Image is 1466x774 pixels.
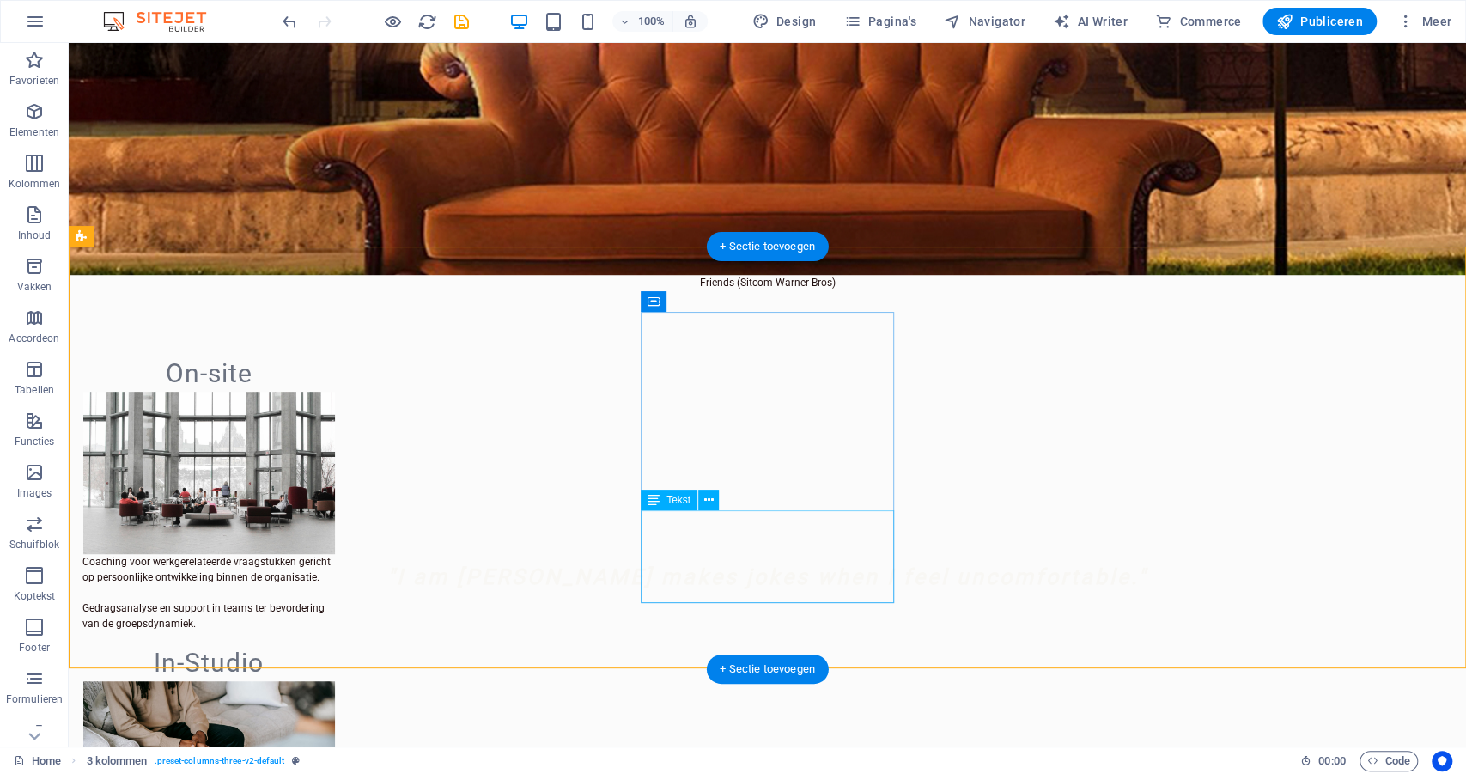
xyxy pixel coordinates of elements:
p: Formulieren [6,692,63,706]
button: Commerce [1148,8,1249,35]
span: . preset-columns-three-v2-default [155,751,285,771]
p: Favorieten [9,74,59,88]
p: Inhoud [18,229,52,242]
button: Klik hier om de voorbeeldmodus te verlaten en verder te gaan met bewerken [382,11,403,32]
p: Functies [15,435,55,448]
span: Pagina's [843,13,916,30]
p: Koptekst [14,589,56,603]
span: Navigator [944,13,1025,30]
p: Schuifblok [9,538,59,552]
h6: 100% [638,11,666,32]
button: Usercentrics [1432,751,1452,771]
span: Klik om te selecteren, dubbelklik om te bewerken [87,751,148,771]
div: Design (Ctrl+Alt+Y) [745,8,824,35]
div: + Sectie toevoegen [706,655,829,684]
button: AI Writer [1046,8,1134,35]
button: 100% [612,11,673,32]
img: Editor Logo [99,11,228,32]
p: Footer [19,641,50,655]
i: Dit element is een aanpasbare voorinstelling [291,756,299,765]
button: reload [417,11,437,32]
button: save [451,11,471,32]
h6: Sessietijd [1300,751,1346,771]
span: Tekst [666,495,690,505]
p: Tabellen [15,383,54,397]
p: Kolommen [9,177,61,191]
button: Meer [1390,8,1458,35]
span: Meer [1397,13,1451,30]
span: Publiceren [1276,13,1363,30]
div: + Sectie toevoegen [706,232,829,261]
span: Commerce [1155,13,1242,30]
i: Pagina opnieuw laden [417,12,437,32]
i: Opslaan (Ctrl+S) [452,12,471,32]
span: : [1330,754,1333,767]
p: Images [17,486,52,500]
a: Klik om selectie op te heffen, dubbelklik om Pagina's te open [14,751,61,771]
i: Stel bij het wijzigen van de grootte van de weergegeven website automatisch het juist zoomniveau ... [683,14,698,29]
p: Accordeon [9,332,59,345]
p: Elementen [9,125,59,139]
span: AI Writer [1053,13,1128,30]
p: Vakken [17,280,52,294]
button: Publiceren [1262,8,1377,35]
button: undo [279,11,300,32]
button: Navigator [937,8,1032,35]
span: Design [752,13,817,30]
button: Code [1360,751,1418,771]
button: Pagina's [836,8,923,35]
i: Ongedaan maken: Text wijzigen (Ctrl+Z) [280,12,300,32]
nav: breadcrumb [87,751,300,771]
span: 00 00 [1318,751,1345,771]
span: Code [1367,751,1410,771]
button: Design [745,8,824,35]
